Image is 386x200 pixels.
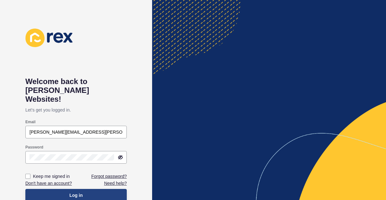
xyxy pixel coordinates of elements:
[25,104,127,116] p: Let's get you logged in.
[25,180,72,186] a: Don't have an account?
[33,173,70,179] label: Keep me signed in
[69,192,83,198] span: Log in
[25,77,127,104] h1: Welcome back to [PERSON_NAME] Websites!
[25,119,35,124] label: Email
[25,145,43,150] label: Password
[91,173,127,179] a: Forgot password?
[104,180,127,186] a: Need help?
[29,129,123,135] input: e.g. name@company.com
